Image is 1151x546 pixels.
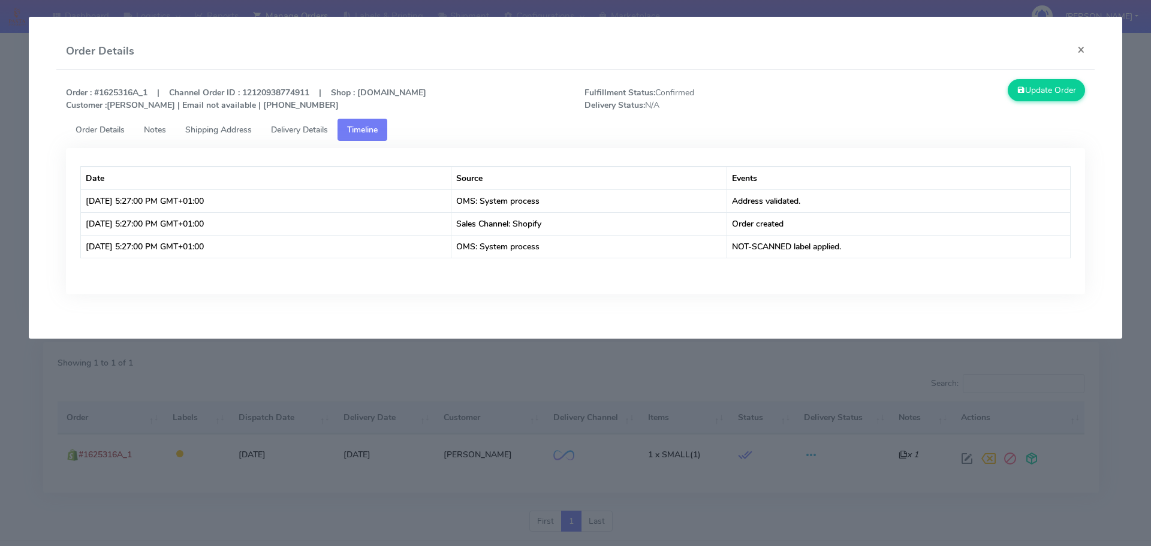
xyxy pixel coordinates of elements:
span: Confirmed N/A [575,86,835,111]
th: Source [451,167,727,189]
td: Order created [727,212,1070,235]
td: [DATE] 5:27:00 PM GMT+01:00 [81,189,452,212]
button: Update Order [1008,79,1086,101]
th: Date [81,167,452,189]
ul: Tabs [66,119,1086,141]
th: Events [727,167,1070,189]
td: Sales Channel: Shopify [451,212,727,235]
span: Delivery Details [271,124,328,135]
td: Address validated. [727,189,1070,212]
strong: Order : #1625316A_1 | Channel Order ID : 12120938774911 | Shop : [DOMAIN_NAME] [PERSON_NAME] | Em... [66,87,426,111]
td: NOT-SCANNED label applied. [727,235,1070,258]
strong: Customer : [66,99,107,111]
span: Shipping Address [185,124,252,135]
td: [DATE] 5:27:00 PM GMT+01:00 [81,212,452,235]
h4: Order Details [66,43,134,59]
td: [DATE] 5:27:00 PM GMT+01:00 [81,235,452,258]
span: Order Details [76,124,125,135]
td: OMS: System process [451,189,727,212]
span: Notes [144,124,166,135]
strong: Delivery Status: [584,99,645,111]
td: OMS: System process [451,235,727,258]
button: Close [1068,34,1095,65]
span: Timeline [347,124,378,135]
strong: Fulfillment Status: [584,87,655,98]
